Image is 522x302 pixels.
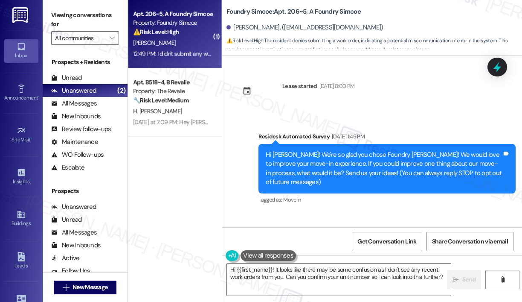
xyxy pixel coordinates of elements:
i:  [63,284,69,291]
div: New Inbounds [51,112,101,121]
div: (2) [115,84,128,97]
button: Share Conversation via email [426,232,513,251]
b: Foundry Simcoe: Apt. 206~5, A Foundry Simcoe [226,7,361,16]
div: Unanswered [51,86,96,95]
span: [PERSON_NAME] [133,39,176,47]
div: Active [51,254,80,263]
span: • [29,177,31,183]
button: Send [447,270,481,289]
div: Prospects + Residents [43,58,128,67]
div: Residesk Automated Survey [258,132,516,144]
input: All communities [55,31,105,45]
strong: ⚠️ Risk Level: High [133,28,179,36]
a: Buildings [4,207,38,230]
span: • [31,135,32,141]
div: New Inbounds [51,241,101,250]
textarea: Hi {{first_name}}! It looks like there may be some confusion as I don't see any recent work order... [227,264,451,296]
span: Move in [283,196,301,203]
a: Inbox [4,39,38,62]
div: Hi [PERSON_NAME]! We're so glad you chose Foundry [PERSON_NAME]! We would love to improve your mo... [266,150,502,187]
strong: ⚠️ Risk Level: High [226,37,263,44]
div: Escalate [51,163,84,172]
div: [PERSON_NAME]. ([EMAIL_ADDRESS][DOMAIN_NAME]) [226,23,383,32]
div: Review follow-ups [51,125,111,134]
div: 12:49 PM: I didn't submit any work orders recently. What was it that they were fixing? [133,50,341,58]
div: Lease started [282,82,317,91]
div: Property: Foundry Simcoe [133,18,212,27]
div: [DATE] at 7:09 PM: Hey [PERSON_NAME], we appreciate your text! We'll be back at 11AM to help you ... [133,118,517,126]
div: [DATE] 8:00 PM [317,82,355,91]
div: WO Follow-ups [51,150,104,159]
div: Prospects [43,187,128,196]
span: • [38,94,39,100]
label: Viewing conversations for [51,9,119,31]
div: Unread [51,73,82,82]
i:  [499,276,506,283]
span: Get Conversation Link [357,237,416,246]
span: New Message [72,283,107,292]
button: Get Conversation Link [352,232,422,251]
div: Property: The Revalie [133,87,212,96]
div: Unread [51,215,82,224]
img: ResiDesk Logo [12,7,30,23]
span: Send [462,275,476,284]
button: New Message [54,281,117,294]
div: Unanswered [51,202,96,211]
div: Maintenance [51,138,98,147]
div: Apt. B518~4, B Revalie [133,78,212,87]
div: All Messages [51,99,97,108]
a: Site Visit • [4,123,38,147]
div: All Messages [51,228,97,237]
div: [DATE] 1:49 PM [330,132,365,141]
strong: 🔧 Risk Level: Medium [133,97,188,104]
div: Tagged as: [258,194,516,206]
a: Leads [4,249,38,273]
i:  [452,276,459,283]
span: Share Conversation via email [432,237,508,246]
span: : The resident denies submitting a work order, indicating a potential miscommunication or error i... [226,36,522,55]
i:  [110,35,114,41]
a: Insights • [4,165,38,188]
div: Apt. 206~5, A Foundry Simcoe [133,9,212,18]
span: H. [PERSON_NAME] [133,107,182,115]
div: Follow Ups [51,267,90,276]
